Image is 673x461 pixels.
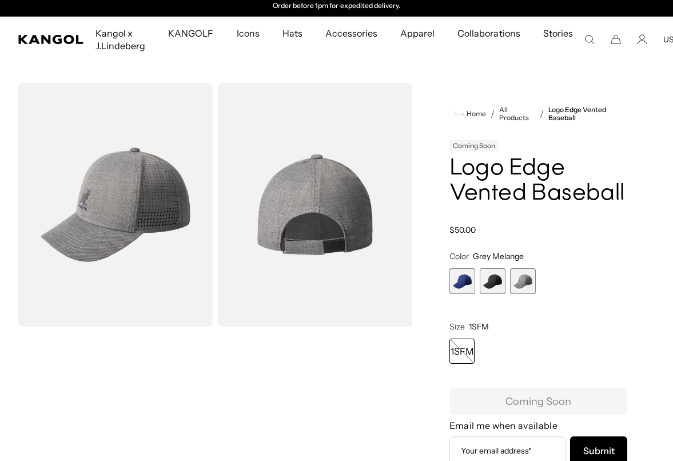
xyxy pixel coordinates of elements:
[18,83,213,327] img: color-grey-melange
[449,251,469,261] span: Color
[449,225,476,235] span: $50.00
[505,394,571,410] span: Coming Soon
[584,34,595,45] summary: Search here
[237,17,260,50] span: Icons
[446,17,531,50] a: Collaborations
[449,156,627,206] h1: Logo Edge Vented Baseball
[95,17,145,62] span: Kangol x J.Lindeberg
[219,2,455,11] slideshow-component: Announcement bar
[389,17,446,50] a: Apparel
[219,2,455,11] div: 2 of 2
[473,251,524,261] span: Grey Melange
[218,83,413,327] img: color-grey-melange
[469,321,489,332] span: 1SFM
[449,339,475,364] div: 1SFM
[168,17,213,50] span: KANGOLF
[637,34,647,45] a: Account
[464,110,486,118] span: Home
[219,2,455,11] div: Announcement
[611,34,621,45] button: Cart
[543,17,573,62] span: Stories
[449,419,627,432] h4: Email me when available
[480,268,505,294] div: 2 of 3
[583,444,615,458] span: Submit
[548,106,627,122] a: Logo Edge Vented Baseball
[499,106,535,122] a: All Products
[532,17,584,62] a: Stories
[18,35,84,44] a: Kangol
[314,17,389,50] a: Accessories
[449,268,475,294] div: 1 of 3
[271,17,314,50] a: Hats
[510,268,536,294] label: Grey Melange
[449,140,499,152] div: Coming Soon
[449,268,475,294] label: Blue Melange
[510,268,536,294] div: 3 of 3
[480,268,505,294] label: Black Melange
[457,17,520,50] span: Collaborations
[449,388,627,415] button: Coming Soon
[282,17,302,50] span: Hats
[157,17,225,50] a: KANGOLF
[325,17,377,50] span: Accessories
[225,17,271,50] a: Icons
[535,107,544,121] li: /
[18,83,413,327] product-gallery: Gallery Viewer
[449,321,465,332] span: Size
[84,17,157,62] a: Kangol x J.Lindeberg
[400,17,435,50] span: Apparel
[449,106,627,122] nav: breadcrumbs
[454,109,486,119] a: Home
[273,2,400,11] p: Order before 1pm for expedited delivery.
[486,107,495,121] li: /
